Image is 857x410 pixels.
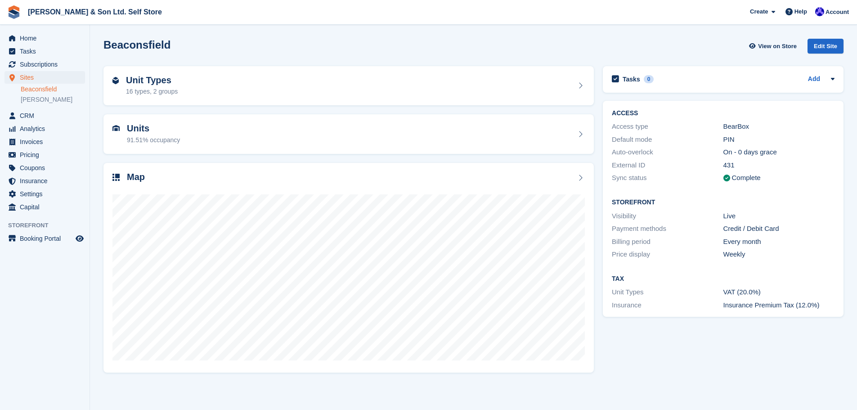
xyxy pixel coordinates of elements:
[826,8,849,17] span: Account
[103,39,171,51] h2: Beaconsfield
[127,135,180,145] div: 91.51% occupancy
[20,58,74,71] span: Subscriptions
[4,45,85,58] a: menu
[723,135,835,145] div: PIN
[20,45,74,58] span: Tasks
[126,75,178,86] h2: Unit Types
[127,123,180,134] h2: Units
[623,75,640,83] h2: Tasks
[4,175,85,187] a: menu
[4,188,85,200] a: menu
[4,109,85,122] a: menu
[723,237,835,247] div: Every month
[794,7,807,16] span: Help
[612,211,723,221] div: Visibility
[7,5,21,19] img: stora-icon-8386f47178a22dfd0bd8f6a31ec36ba5ce8667c1dd55bd0f319d3a0aa187defe.svg
[723,147,835,158] div: On - 0 days grace
[4,32,85,45] a: menu
[644,75,654,83] div: 0
[612,173,723,183] div: Sync status
[815,7,824,16] img: Samantha Tripp
[103,163,594,373] a: Map
[20,175,74,187] span: Insurance
[612,199,835,206] h2: Storefront
[4,162,85,174] a: menu
[20,162,74,174] span: Coupons
[612,237,723,247] div: Billing period
[4,201,85,213] a: menu
[612,110,835,117] h2: ACCESS
[126,87,178,96] div: 16 types, 2 groups
[748,39,800,54] a: View on Store
[8,221,90,230] span: Storefront
[808,39,844,57] a: Edit Site
[808,74,820,85] a: Add
[612,249,723,260] div: Price display
[4,232,85,245] a: menu
[723,249,835,260] div: Weekly
[20,135,74,148] span: Invoices
[20,149,74,161] span: Pricing
[612,224,723,234] div: Payment methods
[732,173,761,183] div: Complete
[612,147,723,158] div: Auto-overlock
[112,77,119,84] img: unit-type-icn-2b2737a686de81e16bb02015468b77c625bbabd49415b5ef34ead5e3b44a266d.svg
[4,71,85,84] a: menu
[4,122,85,135] a: menu
[74,233,85,244] a: Preview store
[20,232,74,245] span: Booking Portal
[21,95,85,104] a: [PERSON_NAME]
[612,122,723,132] div: Access type
[612,300,723,311] div: Insurance
[4,135,85,148] a: menu
[20,109,74,122] span: CRM
[20,71,74,84] span: Sites
[750,7,768,16] span: Create
[758,42,797,51] span: View on Store
[723,300,835,311] div: Insurance Premium Tax (12.0%)
[112,125,120,131] img: unit-icn-7be61d7bf1b0ce9d3e12c5938cc71ed9869f7b940bace4675aadf7bd6d80202e.svg
[723,211,835,221] div: Live
[20,32,74,45] span: Home
[808,39,844,54] div: Edit Site
[723,160,835,171] div: 431
[4,149,85,161] a: menu
[20,122,74,135] span: Analytics
[723,287,835,297] div: VAT (20.0%)
[20,201,74,213] span: Capital
[4,58,85,71] a: menu
[612,135,723,145] div: Default mode
[103,114,594,154] a: Units 91.51% occupancy
[723,224,835,234] div: Credit / Debit Card
[112,174,120,181] img: map-icn-33ee37083ee616e46c38cad1a60f524a97daa1e2b2c8c0bc3eb3415660979fc1.svg
[103,66,594,106] a: Unit Types 16 types, 2 groups
[612,287,723,297] div: Unit Types
[723,122,835,132] div: BearBox
[612,275,835,283] h2: Tax
[127,172,145,182] h2: Map
[24,5,166,19] a: [PERSON_NAME] & Son Ltd. Self Store
[612,160,723,171] div: External ID
[21,85,85,94] a: Beaconsfield
[20,188,74,200] span: Settings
